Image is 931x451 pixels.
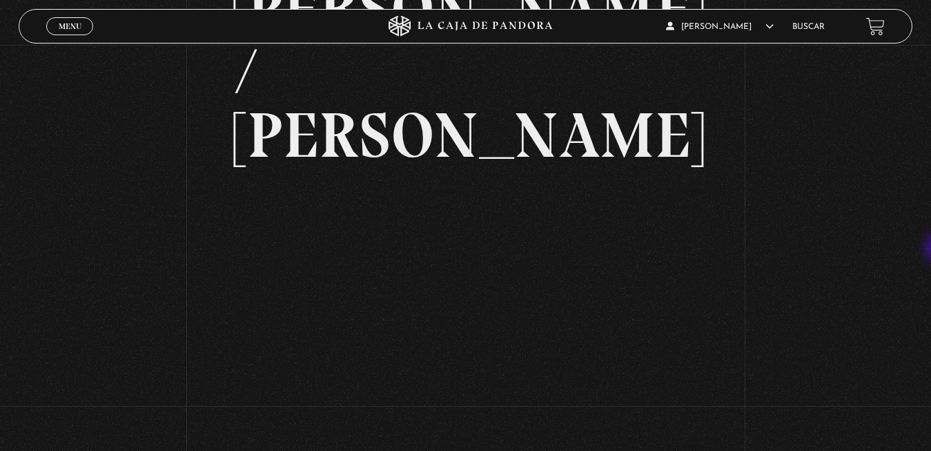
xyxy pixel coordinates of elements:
a: View your shopping cart [866,17,885,36]
span: Menu [59,22,81,30]
span: Cerrar [54,34,86,44]
a: Buscar [792,23,825,31]
iframe: Dailymotion video player – PROGRAMA EDITADO 29-8 TRUMP-MAD- [233,188,698,450]
span: [PERSON_NAME] [666,23,774,31]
